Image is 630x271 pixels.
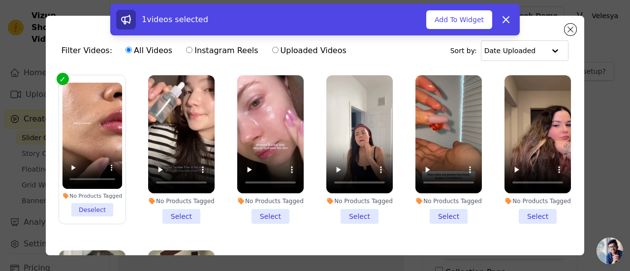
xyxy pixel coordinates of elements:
[415,197,482,205] div: No Products Tagged
[504,197,571,205] div: No Products Tagged
[63,192,123,199] div: No Products Tagged
[272,44,347,57] label: Uploaded Videos
[142,15,208,24] span: 1 videos selected
[450,40,569,61] div: Sort by:
[148,197,215,205] div: No Products Tagged
[237,197,304,205] div: No Products Tagged
[186,44,258,57] label: Instagram Reels
[426,10,492,29] button: Add To Widget
[326,197,393,205] div: No Products Tagged
[125,44,173,57] label: All Videos
[62,39,352,62] div: Filter Videos:
[597,238,623,264] div: Ouvrir le chat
